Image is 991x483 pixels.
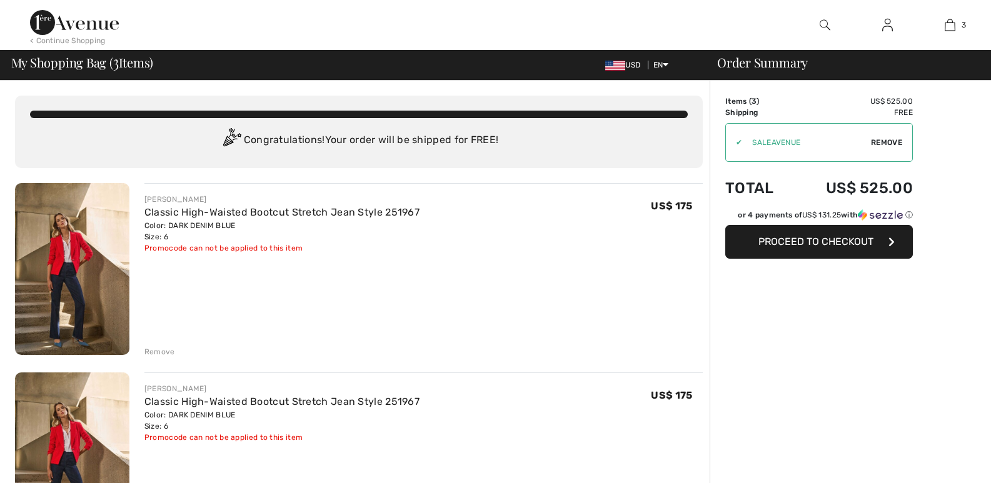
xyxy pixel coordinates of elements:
td: Free [792,107,913,118]
span: Remove [871,137,902,148]
div: Remove [144,346,175,357]
div: Color: DARK DENIM BLUE Size: 6 [144,220,420,242]
a: 3 [919,17,980,32]
div: or 4 payments ofUS$ 131.25withSezzle Click to learn more about Sezzle [725,209,913,225]
a: Classic High-Waisted Bootcut Stretch Jean Style 251967 [144,206,420,218]
span: 3 [752,97,757,106]
div: [PERSON_NAME] [144,194,420,205]
img: Congratulation2.svg [219,128,244,153]
span: US$ 175 [651,389,692,401]
span: US$ 175 [651,200,692,212]
a: Classic High-Waisted Bootcut Stretch Jean Style 251967 [144,396,420,407]
button: Proceed to Checkout [725,225,913,259]
td: Total [725,167,792,209]
img: US Dollar [605,61,625,71]
img: Classic High-Waisted Bootcut Stretch Jean Style 251967 [15,183,129,355]
td: Items ( ) [725,96,792,107]
div: ✔ [726,137,742,148]
span: USD [605,61,645,69]
span: 3 [113,53,119,69]
td: US$ 525.00 [792,167,913,209]
img: Sezzle [858,209,903,221]
span: EN [653,61,669,69]
input: Promo code [742,124,871,161]
div: [PERSON_NAME] [144,383,420,394]
div: Promocode can not be applied to this item [144,432,420,443]
img: My Info [882,17,893,32]
div: Color: DARK DENIM BLUE Size: 6 [144,409,420,432]
div: < Continue Shopping [30,35,106,46]
a: Sign In [872,17,903,33]
div: Congratulations! Your order will be shipped for FREE! [30,128,688,153]
div: Promocode can not be applied to this item [144,242,420,254]
span: 3 [962,19,966,31]
div: or 4 payments of with [738,209,913,221]
img: search the website [820,17,830,32]
img: My Bag [945,17,955,32]
span: My Shopping Bag ( Items) [11,56,154,69]
iframe: Opens a widget where you can find more information [911,446,978,477]
span: Proceed to Checkout [758,236,873,247]
img: 1ère Avenue [30,10,119,35]
span: US$ 131.25 [802,211,841,219]
td: US$ 525.00 [792,96,913,107]
div: Order Summary [702,56,983,69]
td: Shipping [725,107,792,118]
